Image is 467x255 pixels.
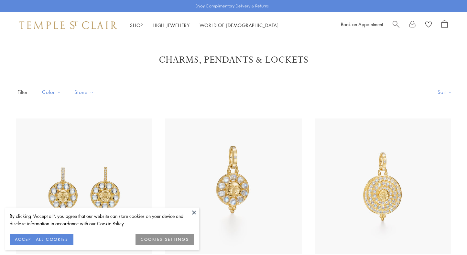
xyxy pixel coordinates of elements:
[200,22,279,28] a: World of [DEMOGRAPHIC_DATA]World of [DEMOGRAPHIC_DATA]
[435,225,461,249] iframe: Gorgias live chat messenger
[16,118,152,254] img: E34861-LUNAHABM
[39,88,66,96] span: Color
[423,82,467,102] button: Show sort by
[10,234,73,245] button: ACCEPT ALL COOKIES
[425,20,432,30] a: View Wishlist
[341,21,383,27] a: Book an Appointment
[441,20,448,30] a: Open Shopping Bag
[136,234,194,245] button: COOKIES SETTINGS
[70,85,99,99] button: Stone
[19,21,117,29] img: Temple St. Clair
[26,54,441,66] h1: Charms, Pendants & Lockets
[195,3,269,9] p: Enjoy Complimentary Delivery & Returns
[165,118,301,254] img: P34861-LUNAHABM
[130,22,143,28] a: ShopShop
[130,21,279,29] nav: Main navigation
[393,20,399,30] a: Search
[71,88,99,96] span: Stone
[37,85,66,99] button: Color
[10,212,194,227] div: By clicking “Accept all”, you agree that our website can store cookies on your device and disclos...
[315,118,451,254] img: 18K Small Lunar Glow Pendant
[153,22,190,28] a: High JewelleryHigh Jewellery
